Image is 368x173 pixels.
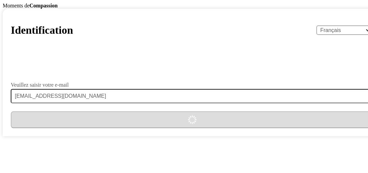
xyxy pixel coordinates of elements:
b: Compassion [30,3,58,8]
label: Veuillez saisir votre e-mail [11,82,69,88]
div: Moments de [3,3,365,9]
h1: Identification [11,24,73,36]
